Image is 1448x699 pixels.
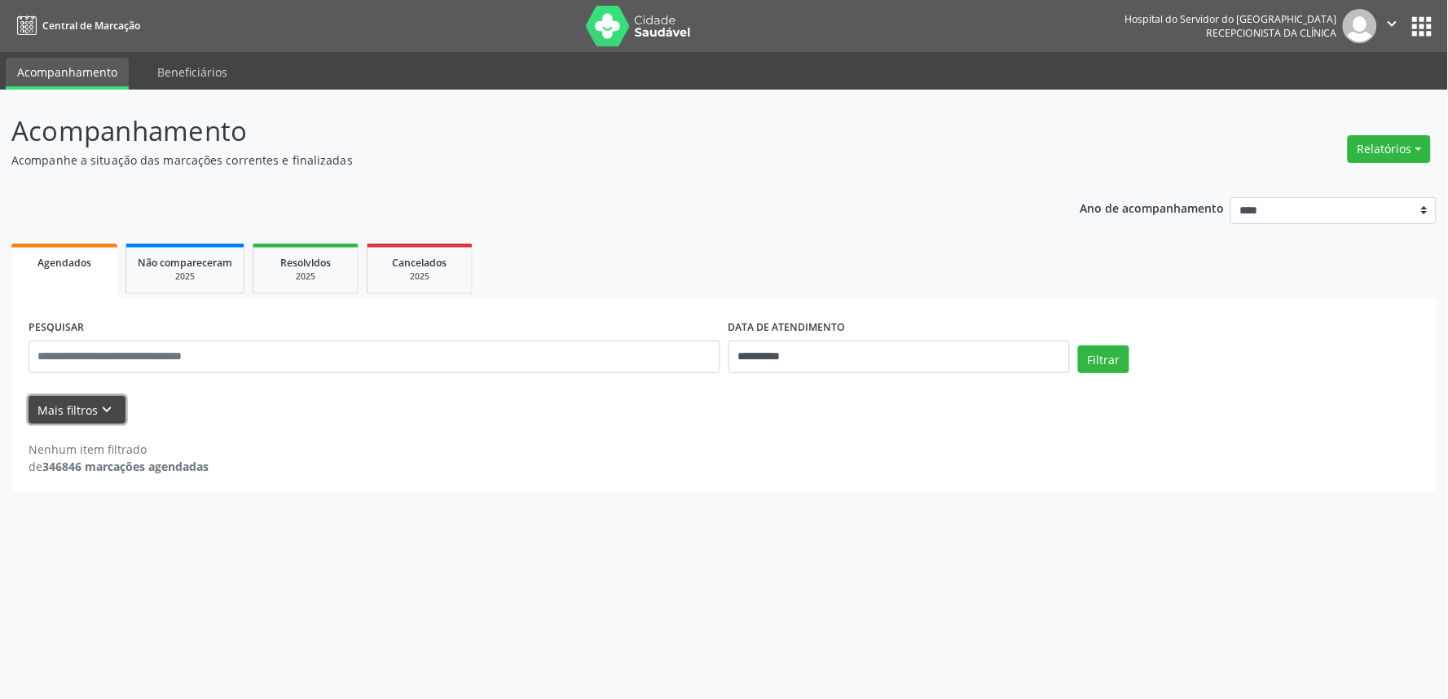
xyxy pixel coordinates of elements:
img: img [1343,9,1377,43]
div: Nenhum item filtrado [29,441,209,458]
div: 2025 [138,270,232,283]
div: 2025 [379,270,460,283]
p: Acompanhamento [11,111,1009,152]
span: Não compareceram [138,256,232,270]
button: Relatórios [1348,135,1431,163]
span: Agendados [37,256,91,270]
button: Filtrar [1078,345,1129,373]
span: Resolvidos [280,256,331,270]
label: DATA DE ATENDIMENTO [728,315,846,341]
i:  [1384,15,1402,33]
span: Recepcionista da clínica [1207,26,1337,40]
div: Hospital do Servidor do [GEOGRAPHIC_DATA] [1125,12,1337,26]
div: 2025 [265,270,346,283]
a: Acompanhamento [6,58,129,90]
a: Beneficiários [146,58,239,86]
a: Central de Marcação [11,12,140,39]
button:  [1377,9,1408,43]
strong: 346846 marcações agendadas [42,459,209,474]
span: Central de Marcação [42,19,140,33]
div: de [29,458,209,475]
button: Mais filtroskeyboard_arrow_down [29,396,125,424]
p: Acompanhe a situação das marcações correntes e finalizadas [11,152,1009,169]
label: PESQUISAR [29,315,84,341]
button: apps [1408,12,1437,41]
span: Cancelados [393,256,447,270]
i: keyboard_arrow_down [99,401,117,419]
p: Ano de acompanhamento [1080,197,1225,218]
